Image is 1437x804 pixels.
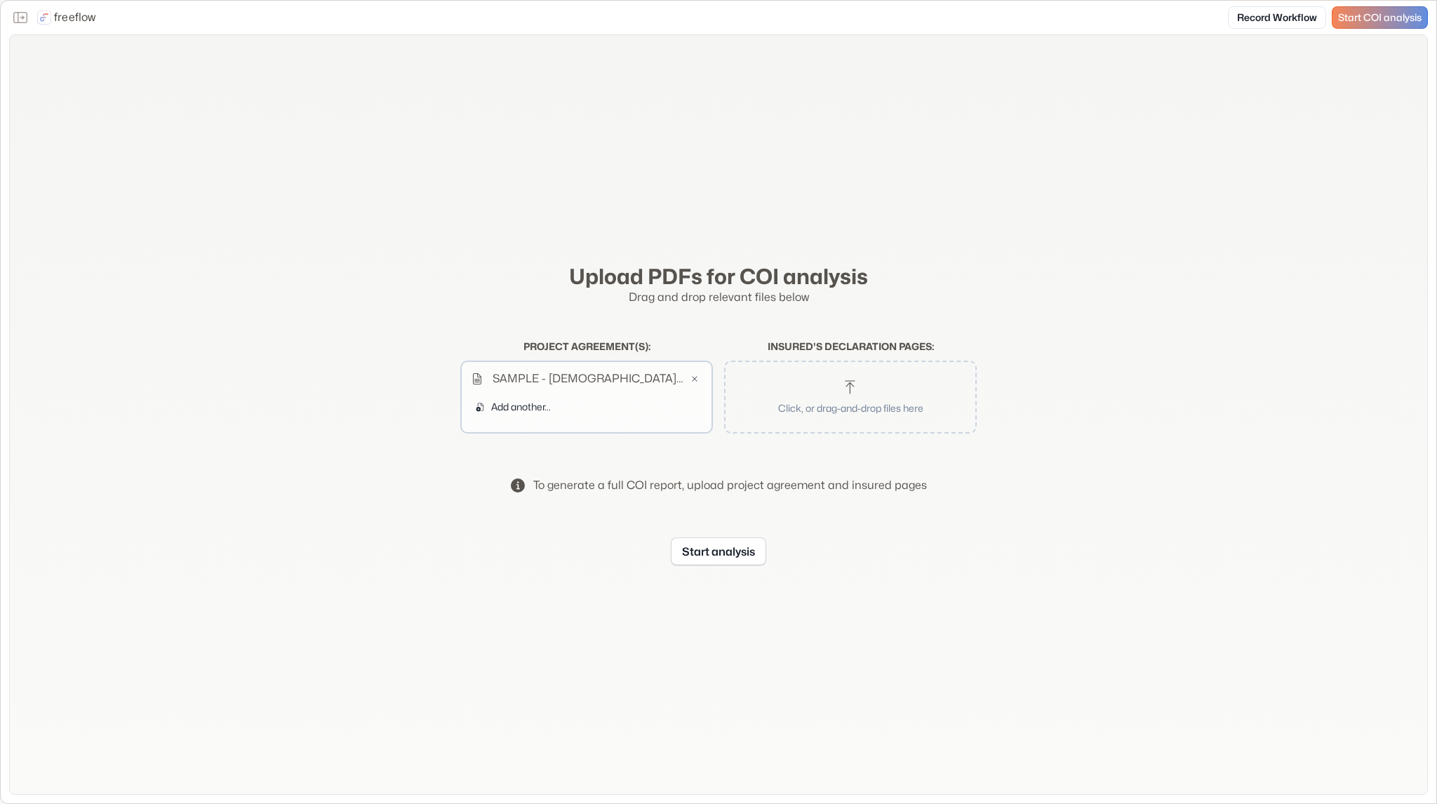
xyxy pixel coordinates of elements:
[9,6,32,29] button: Close the sidebar
[724,341,977,353] h2: Insured's declaration pages :
[1338,12,1422,24] span: Start COI analysis
[686,370,703,387] button: Remove
[493,370,683,387] p: SAMPLE - [DEMOGRAPHIC_DATA][PERSON_NAME] - RPC Bldg 16 Reno (2).pdf
[533,477,927,494] div: To generate a full COI report, upload project agreement and insured pages
[54,9,96,26] p: freeflow
[460,264,977,289] h2: Upload PDFs for COI analysis
[731,368,970,427] button: Click, or drag-and-drop files here
[742,401,958,415] p: Click, or drag-and-drop files here
[467,396,559,418] button: Add another...
[460,341,713,353] h2: Project agreement(s) :
[1228,6,1326,29] a: Record Workflow
[460,289,977,306] p: Drag and drop relevant files below
[37,9,96,26] a: freeflow
[1332,6,1428,29] a: Start COI analysis
[671,537,766,565] button: Start analysis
